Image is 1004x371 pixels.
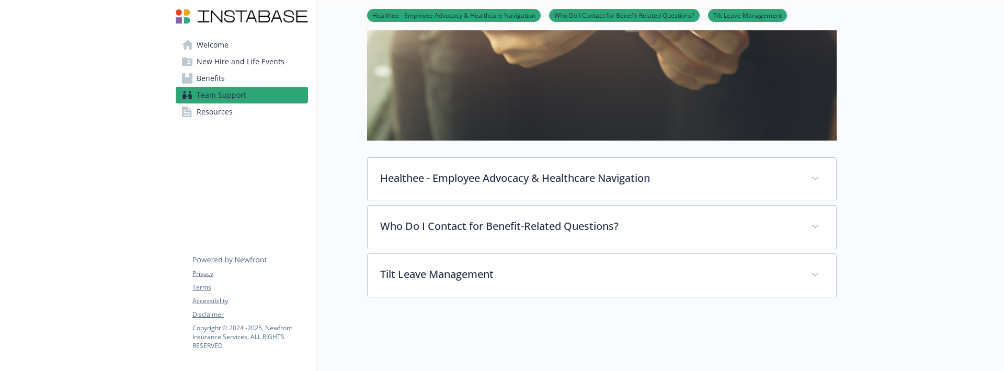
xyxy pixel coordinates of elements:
[197,37,229,53] span: Welcome
[192,269,307,279] a: Privacy
[380,218,798,234] p: Who Do I Contact for Benefit-Related Questions?
[368,158,836,201] div: Healthee - Employee Advocacy & Healthcare Navigation
[176,103,308,120] a: Resources
[380,266,798,282] p: Tilt Leave Management
[380,170,798,186] p: Healthee - Employee Advocacy & Healthcare Navigation
[367,10,541,20] a: Healthee - Employee Advocacy & Healthcare Navigation
[368,206,836,249] div: Who Do I Contact for Benefit-Related Questions?
[197,87,246,103] span: Team Support
[549,10,700,20] a: Who Do I Contact for Benefit-Related Questions?
[368,254,836,297] div: Tilt Leave Management
[176,53,308,70] a: New Hire and Life Events
[197,103,233,120] span: Resources
[197,70,225,87] span: Benefits
[197,53,284,70] span: New Hire and Life Events
[176,37,308,53] a: Welcome
[192,310,307,319] a: Disclaimer
[192,296,307,306] a: Accessibility
[192,323,307,350] p: Copyright © 2024 - 2025 , Newfront Insurance Services, ALL RIGHTS RESERVED
[708,10,787,20] a: Tilt Leave Management
[176,87,308,103] a: Team Support
[192,283,307,292] a: Terms
[176,70,308,87] a: Benefits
